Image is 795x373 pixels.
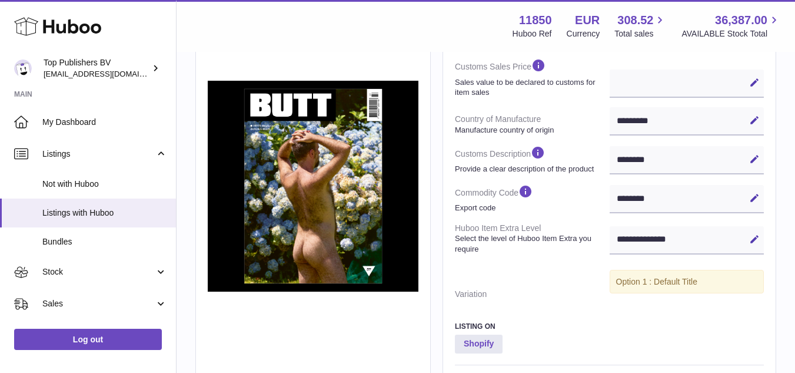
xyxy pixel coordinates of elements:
[42,148,155,160] span: Listings
[455,335,503,354] strong: Shopify
[42,207,167,219] span: Listings with Huboo
[455,218,610,259] dt: Huboo Item Extra Level
[42,179,167,190] span: Not with Huboo
[614,12,667,39] a: 308.52 Total sales
[455,203,607,213] strong: Export code
[455,233,607,254] strong: Select the level of Huboo Item Extra you require
[42,298,155,309] span: Sales
[455,284,610,305] dt: Variation
[575,12,600,28] strong: EUR
[14,329,162,350] a: Log out
[614,28,667,39] span: Total sales
[42,117,167,128] span: My Dashboard
[455,53,610,102] dt: Customs Sales Price
[715,12,767,28] span: 36,387.00
[455,179,610,218] dt: Commodity Code
[44,69,173,78] span: [EMAIL_ADDRESS][DOMAIN_NAME]
[42,236,167,247] span: Bundles
[455,140,610,179] dt: Customs Description
[610,270,764,294] div: Option 1 : Default Title
[519,12,552,28] strong: 11850
[455,109,610,140] dt: Country of Manufacture
[208,81,418,292] img: Butt37-Cover-Shop.jpg
[681,28,781,39] span: AVAILABLE Stock Total
[567,28,600,39] div: Currency
[455,322,764,331] h3: Listing On
[513,28,552,39] div: Huboo Ref
[14,60,32,77] img: internalAdmin-11850@internal.huboo.com
[681,12,781,39] a: 36,387.00 AVAILABLE Stock Total
[455,125,607,136] strong: Manufacture country of origin
[44,57,149,80] div: Top Publishers BV
[617,12,653,28] span: 308.52
[455,77,607,98] strong: Sales value to be declared to customs for item sales
[42,266,155,278] span: Stock
[455,164,607,174] strong: Provide a clear description of the product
